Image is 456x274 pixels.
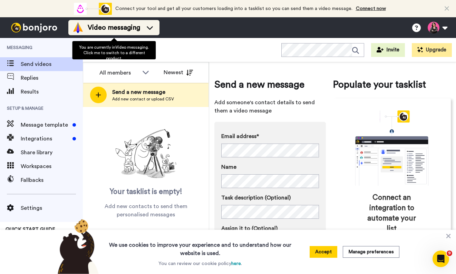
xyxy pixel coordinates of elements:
span: You are currently in Video messaging . Click me to switch to a different product. [79,45,149,60]
span: Add someone's contact details to send them a video message [214,98,326,115]
span: Add new contact or upload CSV [112,96,174,102]
button: Manage preferences [343,246,399,258]
span: Fallbacks [21,176,83,184]
span: Replies [21,74,83,82]
a: here [231,261,241,266]
iframe: Intercom live chat [433,251,449,267]
div: animation [340,110,444,186]
span: Workspaces [21,162,83,170]
span: Settings [21,204,83,212]
div: animation [74,3,112,15]
img: bj-logo-header-white.svg [8,23,60,32]
button: Newest [158,66,198,79]
button: Upgrade [412,43,452,57]
span: Message template [21,121,70,129]
img: ready-set-action.png [111,126,181,182]
span: Connect an integration to automate your list [362,193,422,234]
span: Name [221,163,236,171]
a: Connect now [356,6,386,11]
label: Task description (Optional) [221,194,319,202]
span: Connect your tool and get all your customers loading into a tasklist so you can send them a video... [115,6,352,11]
h3: We use cookies to improve your experience and to understand how our website is used. [102,237,298,257]
span: Populate your tasklist [333,78,451,91]
span: Video messaging [88,23,140,32]
p: You can review our cookie policy . [158,260,242,267]
label: Email address* [221,132,319,140]
span: 9 [447,251,452,256]
span: Your tasklist is empty! [110,187,182,197]
img: bear-with-cookie.png [51,219,103,274]
span: Results [21,88,83,96]
div: All members [99,69,139,77]
label: Assign it to (Optional) [221,224,319,233]
span: Send a new message [112,88,174,96]
span: Share library [21,148,83,157]
button: Invite [371,43,405,57]
button: Accept [310,246,337,258]
span: Integrations [21,135,70,143]
span: Send videos [21,60,83,68]
img: vm-color.svg [72,22,84,33]
span: Send a new message [214,78,326,91]
span: QUICK START GUIDE [6,227,55,232]
span: Add new contacts to send them personalised messages [93,202,198,219]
